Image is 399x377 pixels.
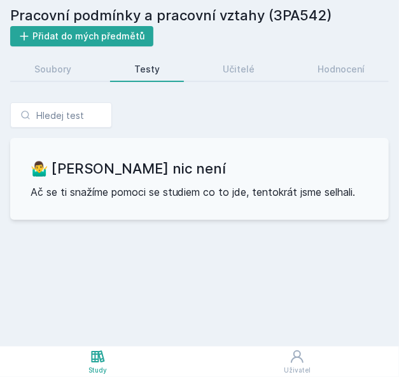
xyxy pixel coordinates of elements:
div: Soubory [34,63,71,76]
div: Uživatel [284,366,311,375]
h3: 🤷‍♂️ [PERSON_NAME] nic není [31,158,368,179]
div: Testy [134,63,160,76]
a: Testy [110,57,183,82]
a: Hodnocení [294,57,389,82]
a: Soubory [10,57,95,82]
p: Ač se ti snažíme pomoci se studiem co to jde, tentokrát jsme selhali. [31,184,368,200]
button: Přidat do mých předmětů [10,26,153,46]
a: Uživatel [195,346,399,377]
a: Učitelé [199,57,279,82]
input: Hledej test [10,102,112,128]
div: Hodnocení [318,63,365,76]
h2: Pracovní podmínky a pracovní vztahy (3PA542) [10,5,389,26]
div: Učitelé [223,63,255,76]
div: Study [88,366,107,375]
